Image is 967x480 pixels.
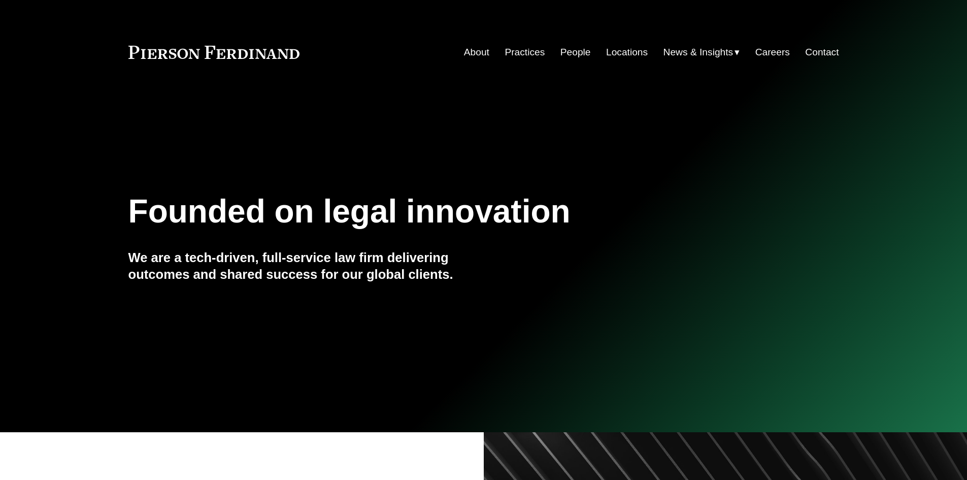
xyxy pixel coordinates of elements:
a: Practices [505,43,545,62]
a: Careers [755,43,790,62]
a: About [464,43,489,62]
a: folder dropdown [663,43,740,62]
h4: We are a tech-driven, full-service law firm delivering outcomes and shared success for our global... [128,249,484,282]
a: Locations [606,43,648,62]
a: Contact [805,43,839,62]
span: News & Insights [663,44,733,61]
a: People [560,43,591,62]
h1: Founded on legal innovation [128,193,721,230]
